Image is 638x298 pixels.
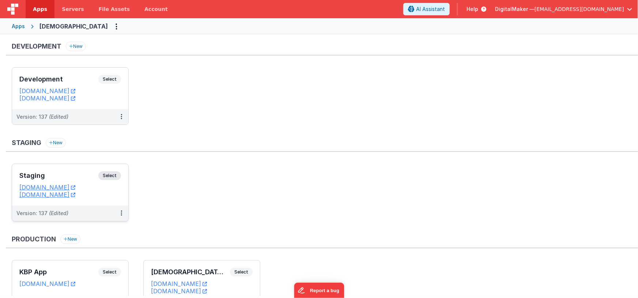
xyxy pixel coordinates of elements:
a: [DOMAIN_NAME] [151,287,207,295]
a: [DOMAIN_NAME] [19,87,75,95]
h3: Staging [19,172,98,179]
span: (Edited) [49,210,68,216]
span: Servers [62,5,84,13]
button: New [46,138,66,148]
h3: Staging [12,139,41,146]
span: Select [98,75,121,84]
a: [DOMAIN_NAME] [19,191,75,198]
button: Options [111,20,122,32]
button: AI Assistant [403,3,450,15]
a: [DOMAIN_NAME] [19,280,75,287]
div: [DEMOGRAPHIC_DATA] [39,22,108,31]
span: [EMAIL_ADDRESS][DOMAIN_NAME] [535,5,624,13]
span: Help [467,5,478,13]
h3: Production [12,236,56,243]
div: Apps [12,23,25,30]
span: Apps [33,5,47,13]
h3: KBP App [19,268,98,276]
a: [DOMAIN_NAME] [151,280,207,287]
span: DigitalMaker — [495,5,535,13]
span: Select [98,268,121,276]
button: DigitalMaker — [EMAIL_ADDRESS][DOMAIN_NAME] [495,5,632,13]
a: [DOMAIN_NAME] [19,95,75,102]
a: [DOMAIN_NAME] [19,184,75,191]
h3: Development [12,43,61,50]
button: New [60,234,80,244]
button: New [66,42,86,51]
div: Version: 137 [16,113,68,121]
span: AI Assistant [416,5,445,13]
span: Select [98,171,121,180]
span: File Assets [99,5,130,13]
iframe: Marker.io feedback button [294,283,344,298]
span: (Edited) [49,114,68,120]
span: Select [230,268,253,276]
h3: [DEMOGRAPHIC_DATA] App [151,268,230,276]
h3: Development [19,76,98,83]
div: Version: 137 [16,210,68,217]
